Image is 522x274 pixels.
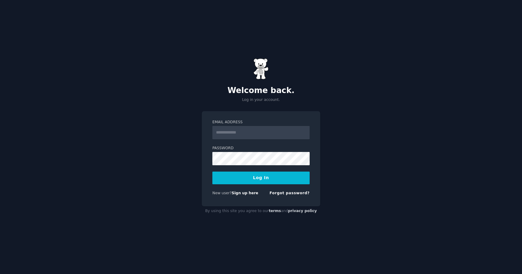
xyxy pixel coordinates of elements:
img: Gummy Bear [253,58,269,79]
a: terms [269,209,281,213]
a: Forgot password? [269,191,310,195]
p: Log in your account. [202,97,320,103]
div: By using this site you agree to our and [202,206,320,216]
button: Log In [212,172,310,184]
label: Password [212,146,310,151]
a: Sign up here [232,191,258,195]
label: Email Address [212,120,310,125]
a: privacy policy [288,209,317,213]
span: New user? [212,191,232,195]
h2: Welcome back. [202,86,320,95]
